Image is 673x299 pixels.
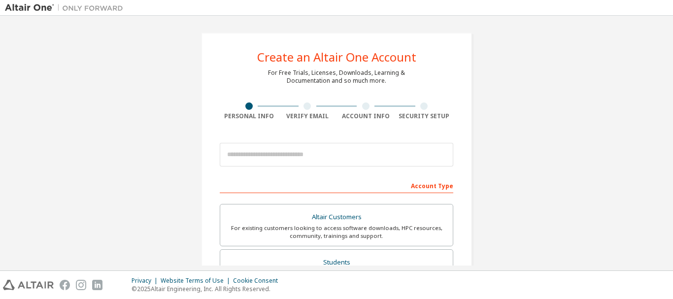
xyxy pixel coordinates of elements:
img: Altair One [5,3,128,13]
img: facebook.svg [60,280,70,290]
div: Account Info [336,112,395,120]
div: Students [226,256,447,269]
div: Account Type [220,177,453,193]
div: For existing customers looking to access software downloads, HPC resources, community, trainings ... [226,224,447,240]
div: Website Terms of Use [161,277,233,285]
div: Verify Email [278,112,337,120]
div: For Free Trials, Licenses, Downloads, Learning & Documentation and so much more. [268,69,405,85]
p: © 2025 Altair Engineering, Inc. All Rights Reserved. [132,285,284,293]
img: altair_logo.svg [3,280,54,290]
div: Personal Info [220,112,278,120]
div: Cookie Consent [233,277,284,285]
img: instagram.svg [76,280,86,290]
div: Altair Customers [226,210,447,224]
div: Create an Altair One Account [257,51,416,63]
img: linkedin.svg [92,280,102,290]
div: Security Setup [395,112,454,120]
div: Privacy [132,277,161,285]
